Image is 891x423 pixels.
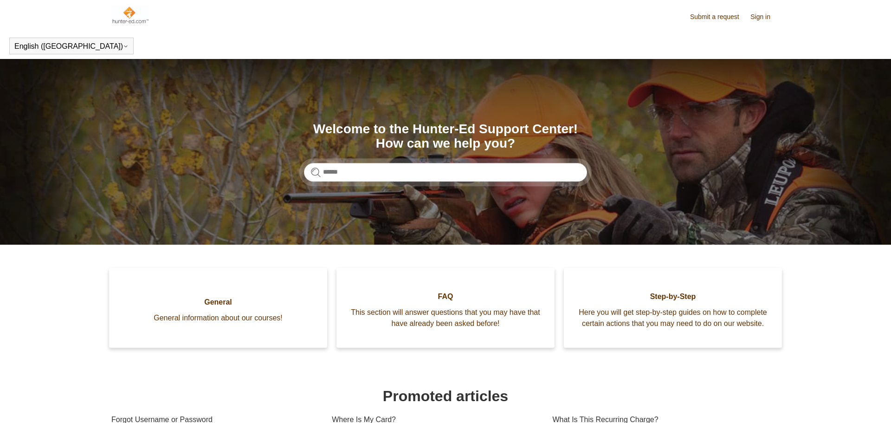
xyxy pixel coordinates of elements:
h1: Promoted articles [111,385,780,407]
img: Hunter-Ed Help Center home page [111,6,149,24]
span: Here you will get step-by-step guides on how to complete certain actions that you may need to do ... [578,307,768,329]
div: Chat Support [831,392,885,416]
input: Search [304,163,587,182]
a: Step-by-Step Here you will get step-by-step guides on how to complete certain actions that you ma... [564,268,782,348]
a: Submit a request [690,12,749,22]
a: FAQ This section will answer questions that you may have that have already been asked before! [336,268,555,348]
span: General information about our courses! [123,312,313,324]
a: General General information about our courses! [109,268,327,348]
a: Sign in [750,12,780,22]
span: General [123,297,313,308]
span: This section will answer questions that you may have that have already been asked before! [350,307,541,329]
span: Step-by-Step [578,291,768,302]
button: English ([GEOGRAPHIC_DATA]) [14,42,129,51]
span: FAQ [350,291,541,302]
h1: Welcome to the Hunter-Ed Support Center! How can we help you? [304,122,587,151]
